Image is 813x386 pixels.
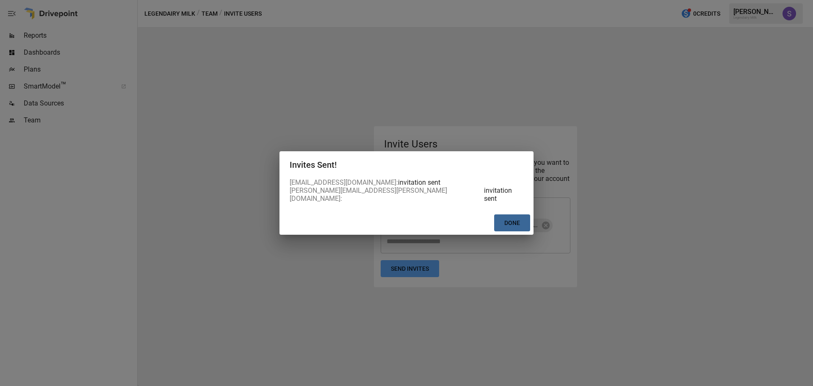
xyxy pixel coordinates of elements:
[279,151,534,178] h2: Invites Sent!
[290,178,398,186] div: [EMAIL_ADDRESS][DOMAIN_NAME] :
[398,178,440,186] div: invitation sent
[494,214,530,232] button: Done
[484,186,523,203] div: invitation sent
[290,186,484,203] div: [PERSON_NAME][EMAIL_ADDRESS][PERSON_NAME][DOMAIN_NAME] :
